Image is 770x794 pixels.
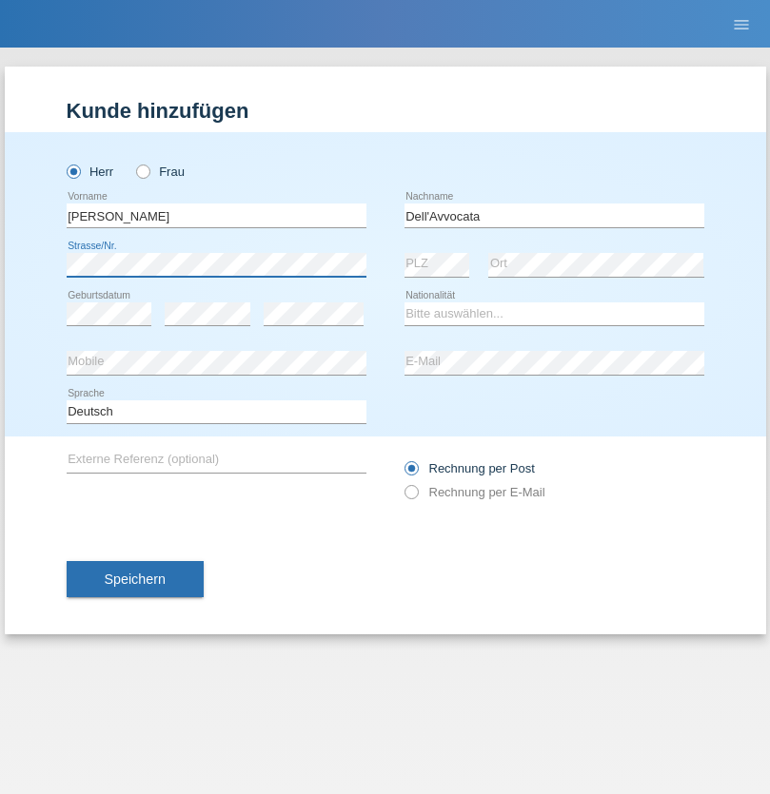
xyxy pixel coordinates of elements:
[67,561,204,597] button: Speichern
[136,165,185,179] label: Frau
[67,165,114,179] label: Herr
[732,15,751,34] i: menu
[136,165,148,177] input: Frau
[67,165,79,177] input: Herr
[405,485,545,499] label: Rechnung per E-Mail
[67,99,704,123] h1: Kunde hinzufügen
[105,571,166,587] span: Speichern
[722,18,760,29] a: menu
[405,461,417,485] input: Rechnung per Post
[405,461,535,475] label: Rechnung per Post
[405,485,417,509] input: Rechnung per E-Mail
